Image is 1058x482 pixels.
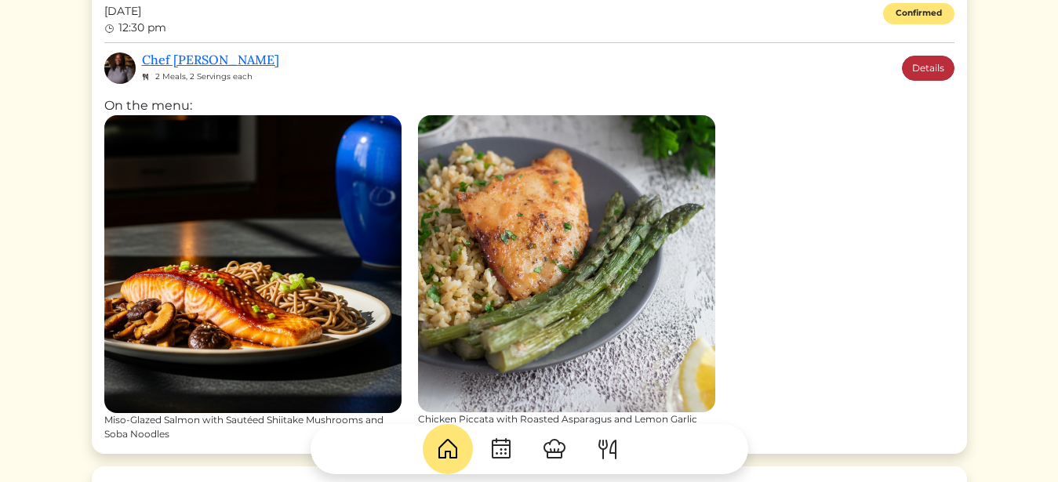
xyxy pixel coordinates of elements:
[142,73,149,81] img: fork_knife_small-8e8c56121c6ac9ad617f7f0151facf9cb574b427d2b27dceffcaf97382ddc7e7.svg
[542,437,567,462] img: ChefHat-a374fb509e4f37eb0702ca99f5f64f3b6956810f32a249b33092029f8484b388.svg
[489,437,514,462] img: CalendarDots-5bcf9d9080389f2a281d69619e1c85352834be518fbc73d9501aef674afc0d57.svg
[118,20,166,34] span: 12:30 pm
[902,56,954,81] a: Details
[104,115,402,440] a: Miso-Glazed Salmon with Sautéed Shiitake Mushrooms and Soba Noodles
[104,115,402,412] img: Miso-Glazed Salmon with Sautéed Shiitake Mushrooms and Soba Noodles
[595,437,620,462] img: ForkKnife-55491504ffdb50bab0c1e09e7649658475375261d09fd45db06cec23bce548bf.svg
[883,3,954,24] div: Confirmed
[435,437,460,462] img: House-9bf13187bcbb5817f509fe5e7408150f90897510c4275e13d0d5fca38e0b5951.svg
[418,115,715,440] a: Chicken Piccata with Roasted Asparagus and Lemon Garlic [PERSON_NAME] [PERSON_NAME]
[104,96,954,440] div: On the menu:
[418,115,715,412] img: Chicken Piccata with Roasted Asparagus and Lemon Garlic Herb Brown Rice
[155,71,253,82] span: 2 Meals, 2 Servings each
[142,52,279,67] a: Chef [PERSON_NAME]
[104,3,166,20] span: [DATE]
[104,24,115,34] img: clock-b05ee3d0f9935d60bc54650fc25b6257a00041fd3bdc39e3e98414568feee22d.svg
[104,53,136,84] img: 61293b497954176a53b6658bd83f9b4e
